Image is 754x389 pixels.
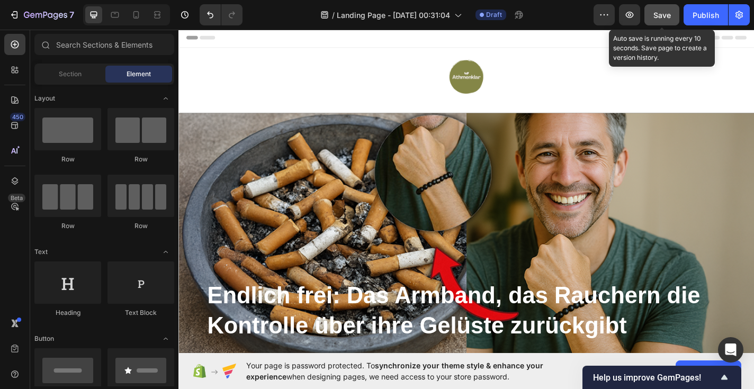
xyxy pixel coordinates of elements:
span: Draft [486,10,502,20]
span: Text [34,247,48,257]
input: Search Sections & Elements [34,34,174,55]
span: / [332,10,335,21]
div: Text Block [107,308,174,318]
span: Save [653,11,671,20]
div: Beta [8,194,25,202]
div: Row [107,221,174,231]
div: Publish [693,10,719,21]
span: Layout [34,94,55,103]
span: Toggle open [157,330,174,347]
div: Undo/Redo [200,4,243,25]
strong: Endlich frei: Das Armband, das Rauchern die Kontrolle über ihre Gelüste zurückgibt [32,281,576,342]
button: Publish [684,4,728,25]
div: Open Intercom Messenger [718,337,743,363]
iframe: Design area [178,28,754,355]
div: 450 [10,113,25,121]
button: Show survey - Help us improve GemPages! [593,371,731,384]
div: Row [34,221,101,231]
button: Allow access [676,360,741,382]
span: Button [34,334,54,343]
button: 7 [4,4,79,25]
button: Save [644,4,679,25]
span: Section [59,69,82,79]
span: Help us improve GemPages! [593,373,718,383]
span: Your page is password protected. To when designing pages, we need access to your store password. [246,360,585,382]
span: synchronize your theme style & enhance your experience [246,361,543,381]
div: Heading [34,308,101,318]
span: Landing Page - [DATE] 00:31:04 [337,10,450,21]
div: Row [34,155,101,164]
span: Element [127,69,151,79]
span: Toggle open [157,90,174,107]
span: Toggle open [157,243,174,260]
div: Row [107,155,174,164]
p: 7 [69,8,74,21]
